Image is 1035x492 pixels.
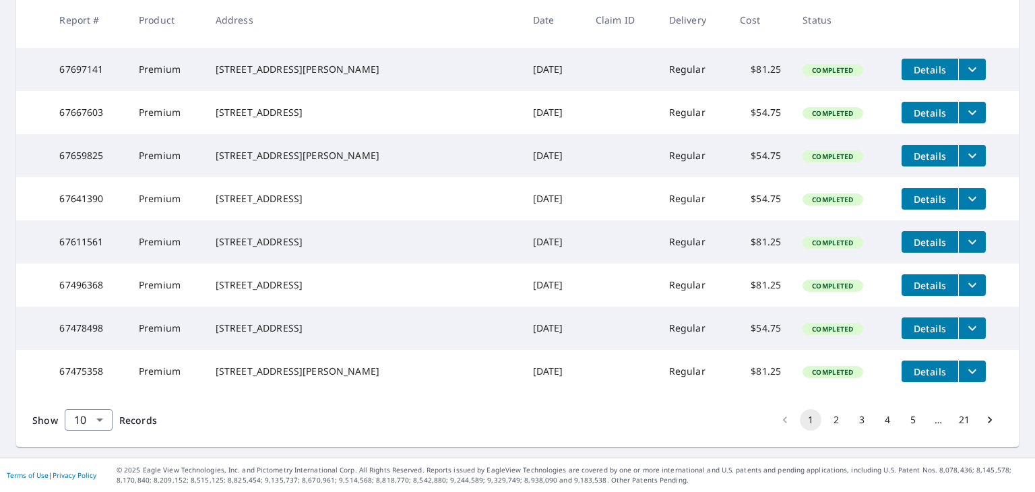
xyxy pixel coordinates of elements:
td: Regular [658,307,729,350]
td: 67475358 [49,350,128,393]
div: [STREET_ADDRESS] [216,192,511,206]
button: detailsBtn-67496368 [902,274,958,296]
span: Details [910,322,950,335]
td: $54.75 [729,307,792,350]
td: [DATE] [522,134,585,177]
td: Regular [658,220,729,264]
td: Regular [658,177,729,220]
td: Premium [128,220,205,264]
td: $54.75 [729,91,792,134]
div: [STREET_ADDRESS][PERSON_NAME] [216,149,511,162]
td: $54.75 [729,134,792,177]
span: Completed [804,152,861,161]
span: Details [910,150,950,162]
button: detailsBtn-67667603 [902,102,958,123]
td: $81.25 [729,264,792,307]
span: Details [910,63,950,76]
td: Premium [128,134,205,177]
td: [DATE] [522,264,585,307]
span: Completed [804,281,861,290]
button: detailsBtn-67478498 [902,317,958,339]
td: [DATE] [522,48,585,91]
td: 67496368 [49,264,128,307]
div: [STREET_ADDRESS] [216,235,511,249]
button: filesDropdownBtn-67641390 [958,188,986,210]
td: 67659825 [49,134,128,177]
span: Details [910,365,950,378]
button: detailsBtn-67697141 [902,59,958,80]
button: Go to page 4 [877,409,898,431]
span: Completed [804,238,861,247]
td: Premium [128,48,205,91]
a: Privacy Policy [53,470,96,480]
div: [STREET_ADDRESS][PERSON_NAME] [216,63,511,76]
span: Completed [804,367,861,377]
td: [DATE] [522,307,585,350]
td: $81.25 [729,48,792,91]
td: [DATE] [522,91,585,134]
button: Go to page 2 [825,409,847,431]
button: filesDropdownBtn-67659825 [958,145,986,166]
td: Regular [658,134,729,177]
a: Terms of Use [7,470,49,480]
td: 67667603 [49,91,128,134]
td: Regular [658,48,729,91]
span: Details [910,279,950,292]
td: 67697141 [49,48,128,91]
td: Premium [128,264,205,307]
span: Completed [804,109,861,118]
td: $54.75 [729,177,792,220]
button: Go to page 5 [902,409,924,431]
span: Completed [804,324,861,334]
td: Regular [658,91,729,134]
button: detailsBtn-67475358 [902,361,958,382]
td: Premium [128,177,205,220]
td: [DATE] [522,350,585,393]
button: page 1 [800,409,821,431]
td: [DATE] [522,220,585,264]
div: [STREET_ADDRESS] [216,321,511,335]
button: filesDropdownBtn-67611561 [958,231,986,253]
nav: pagination navigation [772,409,1003,431]
td: 67641390 [49,177,128,220]
button: filesDropdownBtn-67697141 [958,59,986,80]
div: Show 10 records [65,409,113,431]
div: 10 [65,401,113,439]
div: [STREET_ADDRESS][PERSON_NAME] [216,365,511,378]
button: Go to page 3 [851,409,873,431]
span: Records [119,414,157,427]
button: Go to page 21 [953,409,975,431]
td: Regular [658,350,729,393]
span: Details [910,236,950,249]
td: 67611561 [49,220,128,264]
p: | [7,471,96,479]
td: $81.25 [729,220,792,264]
td: 67478498 [49,307,128,350]
td: Premium [128,91,205,134]
p: © 2025 Eagle View Technologies, Inc. and Pictometry International Corp. All Rights Reserved. Repo... [117,465,1028,485]
td: $81.25 [729,350,792,393]
td: [DATE] [522,177,585,220]
button: detailsBtn-67641390 [902,188,958,210]
span: Completed [804,195,861,204]
button: detailsBtn-67611561 [902,231,958,253]
button: filesDropdownBtn-67478498 [958,317,986,339]
button: filesDropdownBtn-67475358 [958,361,986,382]
div: [STREET_ADDRESS] [216,106,511,119]
button: detailsBtn-67659825 [902,145,958,166]
span: Show [32,414,58,427]
button: filesDropdownBtn-67496368 [958,274,986,296]
div: [STREET_ADDRESS] [216,278,511,292]
span: Details [910,193,950,206]
span: Completed [804,65,861,75]
button: Go to next page [979,409,1001,431]
td: Regular [658,264,729,307]
div: … [928,413,949,427]
button: filesDropdownBtn-67667603 [958,102,986,123]
span: Details [910,106,950,119]
td: Premium [128,350,205,393]
td: Premium [128,307,205,350]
